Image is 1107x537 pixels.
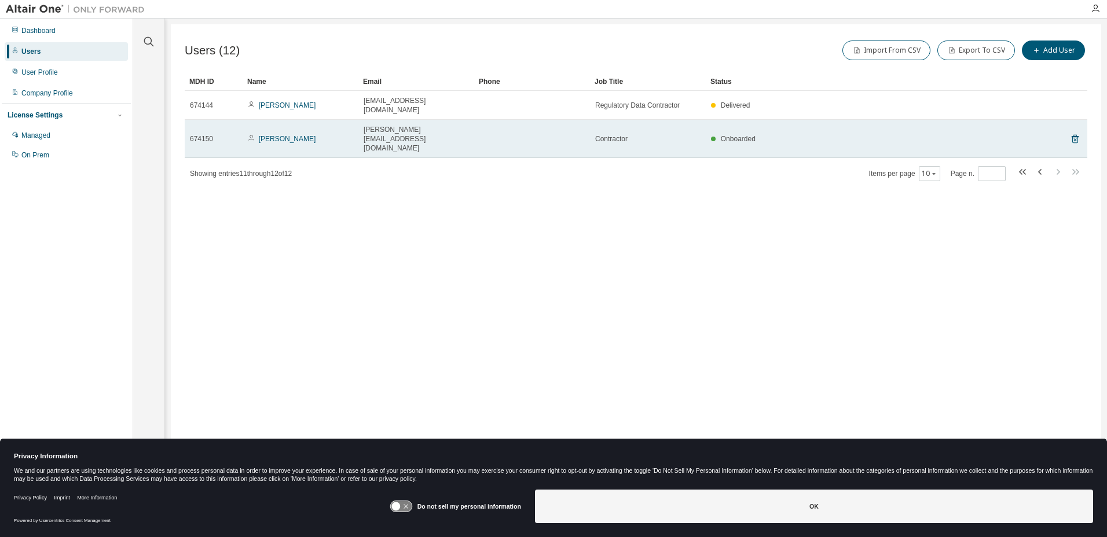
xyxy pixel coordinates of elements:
div: Managed [21,131,50,140]
span: [EMAIL_ADDRESS][DOMAIN_NAME] [364,96,469,115]
span: Regulatory Data Contractor [595,101,680,110]
div: User Profile [21,68,58,77]
div: Name [247,72,354,91]
div: Company Profile [21,89,73,98]
div: Users [21,47,41,56]
span: Users (12) [185,44,240,57]
span: 674150 [190,134,213,144]
span: Onboarded [721,135,756,143]
div: On Prem [21,150,49,160]
span: Items per page [869,166,940,181]
span: [PERSON_NAME][EMAIL_ADDRESS][DOMAIN_NAME] [364,125,469,153]
button: Add User [1022,41,1085,60]
span: Showing entries 11 through 12 of 12 [190,170,292,178]
button: Import From CSV [842,41,930,60]
div: Phone [479,72,585,91]
div: Dashboard [21,26,56,35]
div: Email [363,72,470,91]
button: 10 [922,169,937,178]
img: Altair One [6,3,151,15]
span: Delivered [721,101,750,109]
div: License Settings [8,111,63,120]
button: Export To CSV [937,41,1015,60]
span: Page n. [951,166,1006,181]
div: Status [710,72,1027,91]
span: 674144 [190,101,213,110]
span: Contractor [595,134,628,144]
a: [PERSON_NAME] [259,101,316,109]
a: [PERSON_NAME] [259,135,316,143]
div: MDH ID [189,72,238,91]
div: Job Title [595,72,701,91]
